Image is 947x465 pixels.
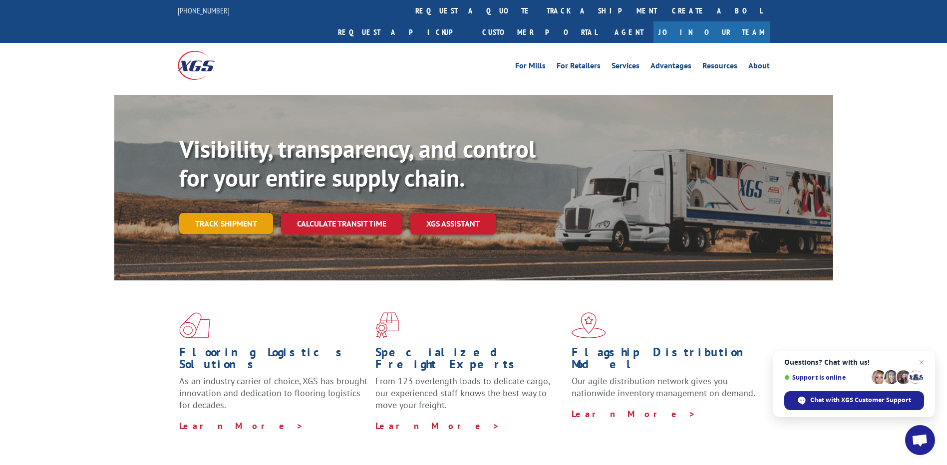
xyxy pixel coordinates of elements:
a: Services [612,62,639,73]
img: xgs-icon-total-supply-chain-intelligence-red [179,312,210,338]
a: Learn More > [179,420,304,432]
h1: Flagship Distribution Model [572,346,760,375]
div: Chat with XGS Customer Support [784,391,924,410]
span: Support is online [784,374,868,381]
span: Chat with XGS Customer Support [810,396,911,405]
a: Learn More > [375,420,500,432]
span: As an industry carrier of choice, XGS has brought innovation and dedication to flooring logistics... [179,375,367,411]
span: Questions? Chat with us! [784,358,924,366]
a: Advantages [650,62,691,73]
a: For Mills [515,62,546,73]
a: Agent [605,21,653,43]
a: Customer Portal [475,21,605,43]
p: From 123 overlength loads to delicate cargo, our experienced staff knows the best way to move you... [375,375,564,420]
a: About [748,62,770,73]
a: Resources [702,62,737,73]
a: Join Our Team [653,21,770,43]
span: Close chat [916,356,928,368]
a: Learn More > [572,408,696,420]
a: For Retailers [557,62,601,73]
div: Open chat [905,425,935,455]
a: XGS ASSISTANT [410,213,496,234]
a: Track shipment [179,213,273,234]
h1: Flooring Logistics Solutions [179,346,368,375]
img: xgs-icon-focused-on-flooring-red [375,312,399,338]
span: Our agile distribution network gives you nationwide inventory management on demand. [572,375,755,399]
img: xgs-icon-flagship-distribution-model-red [572,312,606,338]
a: Request a pickup [330,21,475,43]
a: Calculate transit time [281,213,402,234]
h1: Specialized Freight Experts [375,346,564,375]
a: [PHONE_NUMBER] [178,5,230,15]
b: Visibility, transparency, and control for your entire supply chain. [179,133,536,193]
